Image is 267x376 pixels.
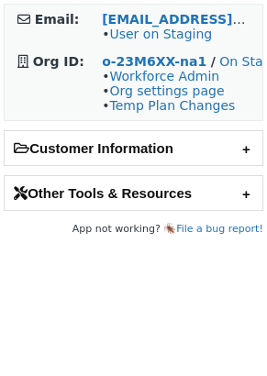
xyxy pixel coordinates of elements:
[102,69,235,113] span: • • •
[102,27,212,41] span: •
[4,220,263,238] footer: App not working? 🪳
[109,83,224,98] a: Org settings page
[33,54,84,69] strong: Org ID:
[5,131,262,165] h2: Customer Information
[109,98,235,113] a: Temp Plan Changes
[211,54,216,69] strong: /
[109,69,219,83] a: Workforce Admin
[5,176,262,210] h2: Other Tools & Resources
[176,223,263,235] a: File a bug report!
[35,12,80,27] strong: Email:
[109,27,212,41] a: User on Staging
[102,54,206,69] a: o-23M6XX-na1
